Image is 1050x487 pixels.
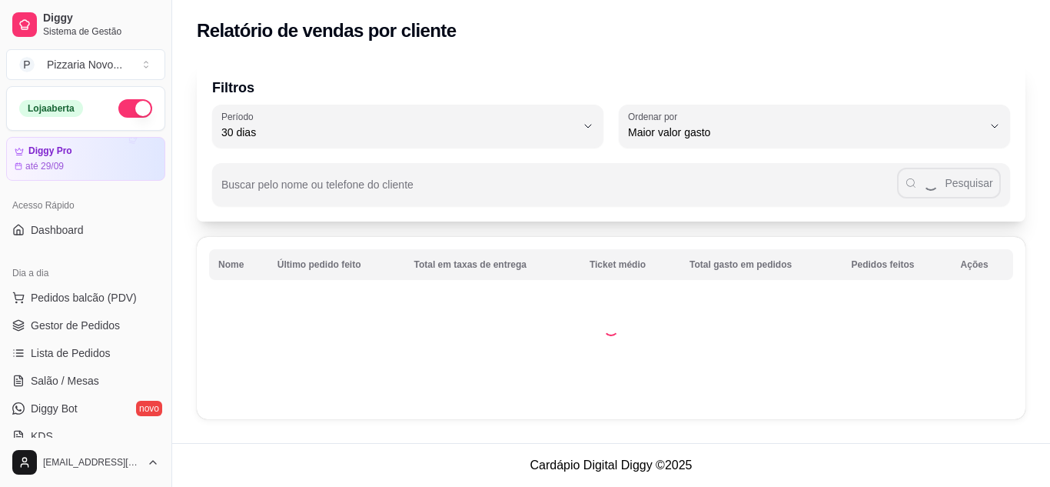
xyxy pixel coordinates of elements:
[19,57,35,72] span: P
[31,373,99,389] span: Salão / Mesas
[6,341,165,365] a: Lista de Pedidos
[6,369,165,393] a: Salão / Mesas
[19,100,83,117] div: Loja aberta
[31,290,137,305] span: Pedidos balcão (PDV)
[47,57,122,72] div: Pizzaria Novo ...
[6,444,165,481] button: [EMAIL_ADDRESS][DOMAIN_NAME]
[6,424,165,449] a: KDS
[25,160,64,172] article: até 29/09
[603,321,619,336] div: Loading
[221,110,258,123] label: Período
[212,77,1010,98] p: Filtros
[6,313,165,338] a: Gestor de Pedidos
[172,443,1050,487] footer: Cardápio Digital Diggy © 2025
[6,49,165,80] button: Select a team
[221,125,576,140] span: 30 dias
[28,145,72,157] article: Diggy Pro
[6,193,165,218] div: Acesso Rápido
[31,222,84,238] span: Dashboard
[6,218,165,242] a: Dashboard
[619,105,1010,148] button: Ordenar porMaior valor gasto
[31,401,78,416] span: Diggy Bot
[6,396,165,421] a: Diggy Botnovo
[6,261,165,285] div: Dia a dia
[43,12,159,25] span: Diggy
[31,429,53,444] span: KDS
[628,110,683,123] label: Ordenar por
[197,18,457,43] h2: Relatório de vendas por cliente
[43,25,159,38] span: Sistema de Gestão
[212,105,603,148] button: Período30 dias
[43,456,141,469] span: [EMAIL_ADDRESS][DOMAIN_NAME]
[6,6,165,43] a: DiggySistema de Gestão
[221,183,897,198] input: Buscar pelo nome ou telefone do cliente
[31,345,111,361] span: Lista de Pedidos
[118,99,152,118] button: Alterar Status
[6,285,165,310] button: Pedidos balcão (PDV)
[628,125,982,140] span: Maior valor gasto
[6,137,165,181] a: Diggy Proaté 29/09
[31,318,120,333] span: Gestor de Pedidos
